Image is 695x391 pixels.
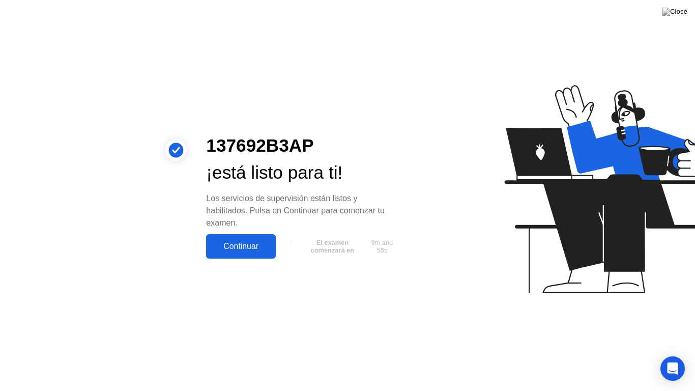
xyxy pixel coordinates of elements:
[660,356,685,381] div: Open Intercom Messenger
[662,8,687,16] img: Close
[209,242,273,251] div: Continuar
[281,237,400,256] button: El examen comenzará en9m and 55s
[206,192,400,229] div: Los servicios de supervisión están listos y habilitados. Pulsa en Continuar para comenzar tu examen.
[206,159,400,186] div: ¡está listo para ti!
[206,132,400,159] div: 137692B3AP
[206,234,276,259] button: Continuar
[367,239,397,254] span: 9m and 55s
